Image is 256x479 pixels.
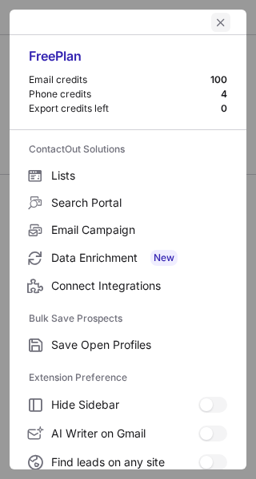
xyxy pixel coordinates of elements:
[29,137,227,162] label: ContactOut Solutions
[221,102,227,115] div: 0
[210,73,227,86] div: 100
[51,398,198,412] span: Hide Sidebar
[26,14,42,30] button: right-button
[211,13,230,32] button: left-button
[29,306,227,331] label: Bulk Save Prospects
[29,48,227,73] div: Free Plan
[51,455,198,469] span: Find leads on any site
[10,272,246,299] label: Connect Integrations
[51,223,227,237] span: Email Campaign
[51,168,227,183] span: Lists
[51,338,227,352] span: Save Open Profiles
[10,419,246,448] label: AI Writer on Gmail
[10,448,246,477] label: Find leads on any site
[51,250,227,266] span: Data Enrichment
[10,243,246,272] label: Data Enrichment New
[51,196,227,210] span: Search Portal
[51,279,227,293] span: Connect Integrations
[29,102,221,115] div: Export credits left
[150,250,178,266] span: New
[29,365,227,390] label: Extension Preference
[10,189,246,216] label: Search Portal
[29,88,221,101] div: Phone credits
[10,162,246,189] label: Lists
[10,216,246,243] label: Email Campaign
[10,331,246,358] label: Save Open Profiles
[221,88,227,101] div: 4
[51,426,198,441] span: AI Writer on Gmail
[29,73,210,86] div: Email credits
[10,390,246,419] label: Hide Sidebar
